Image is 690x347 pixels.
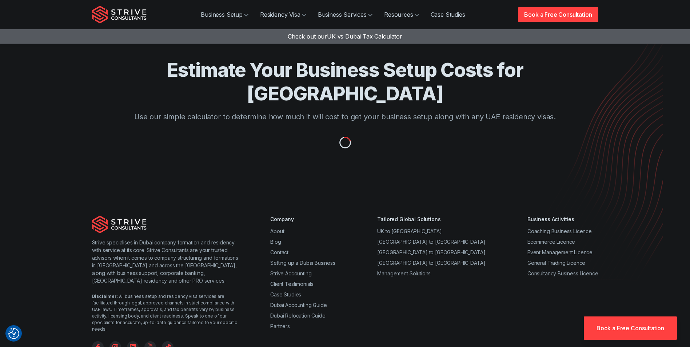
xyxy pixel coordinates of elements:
[270,323,290,329] a: Partners
[527,228,592,234] a: Coaching Business Licence
[377,215,485,223] div: Tailored Global Solutions
[92,293,242,332] div: : All business setup and residency visa services are facilitated through legal, approved channels...
[270,302,327,308] a: Dubai Accounting Guide
[270,281,314,287] a: Client Testimonials
[527,239,575,245] a: Ecommerce Licence
[377,260,485,266] a: [GEOGRAPHIC_DATA] to [GEOGRAPHIC_DATA]
[527,260,585,266] a: General Trading Licence
[377,228,442,234] a: UK to [GEOGRAPHIC_DATA]
[92,294,117,299] strong: Disclaimer
[121,58,569,105] h1: Estimate Your Business Setup Costs for [GEOGRAPHIC_DATA]
[92,239,242,284] p: Strive specialises in Dubai company formation and residency with service at its core. Strive Cons...
[377,249,485,255] a: [GEOGRAPHIC_DATA] to [GEOGRAPHIC_DATA]
[425,7,471,22] a: Case Studies
[92,215,147,234] img: Strive Consultants
[377,270,431,276] a: Management Solutions
[270,260,335,266] a: Setting up a Dubai Business
[527,215,598,223] div: Business Activities
[312,7,378,22] a: Business Services
[270,291,301,298] a: Case Studies
[254,7,312,22] a: Residency Visa
[377,239,485,245] a: [GEOGRAPHIC_DATA] to [GEOGRAPHIC_DATA]
[92,5,147,24] img: Strive Consultants
[270,239,281,245] a: Blog
[270,228,284,234] a: About
[8,328,19,339] img: Revisit consent button
[270,312,325,319] a: Dubai Relocation Guide
[270,270,311,276] a: Strive Accounting
[270,249,288,255] a: Contact
[527,270,598,276] a: Consultancy Business Licence
[378,7,425,22] a: Resources
[121,111,569,122] p: Use our simple calculator to determine how much it will cost to get your business setup along wit...
[8,328,19,339] button: Consent Preferences
[327,33,402,40] span: UK vs Dubai Tax Calculator
[288,33,402,40] a: Check out ourUK vs Dubai Tax Calculator
[527,249,593,255] a: Event Management Licence
[270,215,335,223] div: Company
[518,7,598,22] a: Book a Free Consultation
[584,316,677,340] a: Book a Free Consultation
[195,7,254,22] a: Business Setup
